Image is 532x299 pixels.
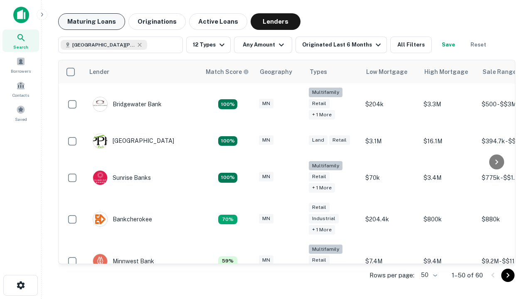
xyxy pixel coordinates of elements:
[13,44,28,50] span: Search
[89,67,109,77] div: Lender
[12,92,29,98] span: Contacts
[361,83,419,125] td: $204k
[93,134,107,148] img: picture
[93,212,107,226] img: picture
[259,255,273,265] div: MN
[186,37,231,53] button: 12 Types
[501,269,515,282] button: Go to next page
[206,67,249,76] div: Capitalize uses an advanced AI algorithm to match your search with the best lender. The match sco...
[218,215,237,225] div: Matching Properties: 7, hasApolloMatch: undefined
[309,99,330,108] div: Retail
[361,60,419,83] th: Low Mortgage
[296,37,387,53] button: Originated Last 6 Months
[84,60,201,83] th: Lender
[2,102,39,124] a: Saved
[72,41,135,49] span: [GEOGRAPHIC_DATA][PERSON_NAME], [GEOGRAPHIC_DATA], [GEOGRAPHIC_DATA]
[218,99,237,109] div: Matching Properties: 18, hasApolloMatch: undefined
[309,225,335,235] div: + 1 more
[424,67,468,77] div: High Mortgage
[93,97,107,111] img: picture
[302,40,383,50] div: Originated Last 6 Months
[309,245,342,254] div: Multifamily
[309,135,328,145] div: Land
[255,60,305,83] th: Geography
[93,134,174,149] div: [GEOGRAPHIC_DATA]
[218,136,237,146] div: Matching Properties: 10, hasApolloMatch: undefined
[361,240,419,282] td: $7.4M
[419,157,478,199] td: $3.4M
[361,199,419,240] td: $204.4k
[206,67,247,76] h6: Match Score
[309,161,342,171] div: Multifamily
[419,125,478,157] td: $16.1M
[309,255,330,265] div: Retail
[93,97,162,112] div: Bridgewater Bank
[361,157,419,199] td: $70k
[2,54,39,76] a: Borrowers
[2,78,39,100] a: Contacts
[13,7,29,23] img: capitalize-icon.png
[128,13,186,30] button: Originations
[309,88,342,97] div: Multifamily
[452,270,483,280] p: 1–50 of 60
[490,206,532,246] iframe: Chat Widget
[309,110,335,120] div: + 1 more
[419,83,478,125] td: $3.3M
[15,116,27,123] span: Saved
[390,37,432,53] button: All Filters
[93,171,107,185] img: picture
[2,29,39,52] a: Search
[309,203,330,212] div: Retail
[310,67,327,77] div: Types
[329,135,350,145] div: Retail
[260,67,292,77] div: Geography
[419,240,478,282] td: $9.4M
[259,172,273,181] div: MN
[259,99,273,108] div: MN
[419,199,478,240] td: $800k
[93,254,154,269] div: Minnwest Bank
[251,13,300,30] button: Lenders
[369,270,414,280] p: Rows per page:
[259,214,273,223] div: MN
[234,37,292,53] button: Any Amount
[361,125,419,157] td: $3.1M
[58,13,125,30] button: Maturing Loans
[418,269,438,281] div: 50
[259,135,273,145] div: MN
[465,37,492,53] button: Reset
[189,13,247,30] button: Active Loans
[309,172,330,181] div: Retail
[93,254,107,268] img: picture
[218,173,237,183] div: Matching Properties: 14, hasApolloMatch: undefined
[93,212,152,227] div: Bankcherokee
[305,60,361,83] th: Types
[309,214,339,223] div: Industrial
[218,256,237,266] div: Matching Properties: 6, hasApolloMatch: undefined
[435,37,462,53] button: Save your search to get updates of matches that match your search criteria.
[366,67,407,77] div: Low Mortgage
[201,60,255,83] th: Capitalize uses an advanced AI algorithm to match your search with the best lender. The match sco...
[93,170,151,185] div: Sunrise Banks
[419,60,478,83] th: High Mortgage
[483,67,516,77] div: Sale Range
[11,68,31,74] span: Borrowers
[309,183,335,193] div: + 1 more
